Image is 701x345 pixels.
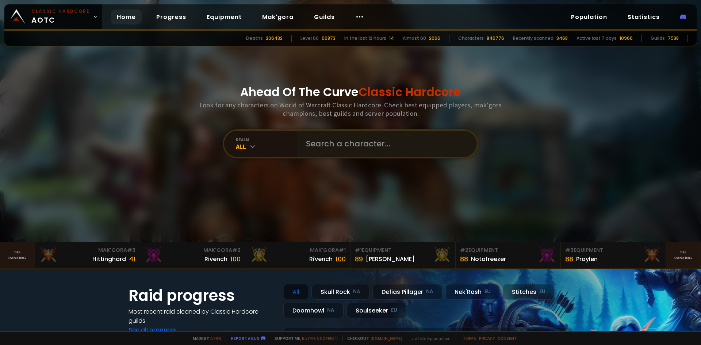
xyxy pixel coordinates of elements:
[503,284,555,300] div: Stitches
[204,254,227,264] div: Rivench
[498,336,517,341] a: Consent
[4,4,102,29] a: Classic HardcoreAOTC
[196,101,505,118] h3: Look for any characters on World of Warcraft Classic Hardcore. Check best equipped players, mak'g...
[479,336,495,341] a: Privacy
[39,246,135,254] div: Mak'Gora
[129,254,135,264] div: 41
[463,336,476,341] a: Terms
[389,35,394,42] div: 14
[620,35,633,42] div: 10966
[246,35,263,42] div: Deaths
[565,246,661,254] div: Equipment
[302,131,468,157] input: Search a character...
[355,254,363,264] div: 89
[668,35,679,42] div: 7538
[35,242,140,268] a: Mak'Gora#3Hittinghard41
[140,242,245,268] a: Mak'Gora#2Rivench100
[231,336,260,341] a: Report a bug
[353,288,360,295] small: NA
[327,307,334,314] small: NA
[129,307,275,325] h4: Most recent raid cleaned by Classic Hardcore guilds
[256,9,299,24] a: Mak'gora
[622,9,666,24] a: Statistics
[355,246,362,254] span: # 1
[471,254,506,264] div: Notafreezer
[366,254,415,264] div: [PERSON_NAME]
[236,137,297,142] div: realm
[426,288,433,295] small: NA
[245,242,350,268] a: Mak'Gora#1Rîvench100
[403,35,426,42] div: Almost 60
[145,246,241,254] div: Mak'Gora
[240,83,461,101] h1: Ahead Of The Curve
[359,84,461,100] span: Classic Hardcore
[460,254,468,264] div: 88
[127,246,135,254] span: # 3
[188,336,221,341] span: Made by
[565,9,613,24] a: Population
[300,35,319,42] div: Level 60
[445,284,500,300] div: Nek'Rosh
[565,254,573,264] div: 88
[346,303,406,318] div: Soulseeker
[302,336,338,341] a: Buy me a coffee
[309,254,333,264] div: Rîvench
[270,336,338,341] span: Support me,
[460,246,556,254] div: Equipment
[344,35,386,42] div: In the last 12 hours
[230,254,241,264] div: 100
[201,9,248,24] a: Equipment
[429,35,440,42] div: 2066
[666,242,701,268] a: Seeranking
[484,288,491,295] small: EU
[31,8,90,15] small: Classic Hardcore
[407,336,451,341] span: v. d752d5 - production
[513,35,553,42] div: Recently scanned
[565,246,574,254] span: # 3
[487,35,504,42] div: 846776
[350,242,456,268] a: #1Equipment89[PERSON_NAME]
[561,242,666,268] a: #3Equipment88Praylen
[311,284,369,300] div: Skull Rock
[129,326,176,334] a: See all progress
[336,254,346,264] div: 100
[458,35,484,42] div: Characters
[250,246,346,254] div: Mak'Gora
[371,336,402,341] a: [DOMAIN_NAME]
[129,284,275,307] h1: Raid progress
[372,284,443,300] div: Defias Pillager
[111,9,142,24] a: Home
[150,9,192,24] a: Progress
[339,246,346,254] span: # 1
[236,142,297,151] div: All
[456,242,561,268] a: #2Equipment88Notafreezer
[391,307,397,314] small: EU
[31,8,90,26] span: AOTC
[355,246,451,254] div: Equipment
[556,35,568,42] div: 3468
[322,35,336,42] div: 66873
[308,9,341,24] a: Guilds
[460,246,468,254] span: # 2
[266,35,283,42] div: 206432
[283,303,344,318] div: Doomhowl
[576,35,617,42] div: Active last 7 days
[92,254,126,264] div: Hittinghard
[539,288,545,295] small: EU
[232,246,241,254] span: # 2
[283,284,309,300] div: All
[342,336,402,341] span: Checkout
[576,254,598,264] div: Praylen
[651,35,665,42] div: Guilds
[210,336,221,341] a: a fan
